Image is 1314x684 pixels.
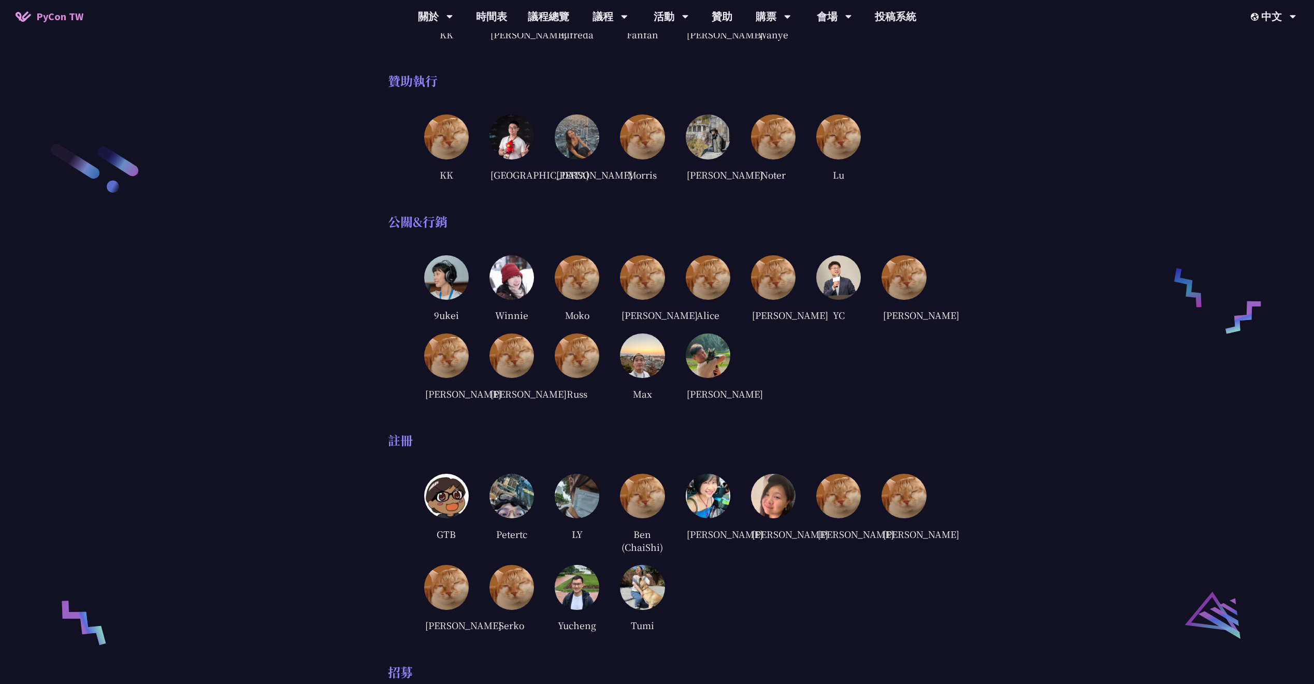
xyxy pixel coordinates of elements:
div: 招募 [388,664,927,680]
div: [PERSON_NAME] [620,308,665,323]
img: default.0dba411.jpg [620,474,665,518]
img: default.0dba411.jpg [882,255,926,300]
div: [GEOGRAPHIC_DATA] [489,167,534,183]
div: Noter [751,167,796,183]
div: Petertc [489,526,534,542]
img: default.0dba411.jpg [555,255,599,300]
div: 9ukei [424,308,469,323]
div: [PERSON_NAME] [489,386,534,401]
img: default.0dba411.jpg [424,565,469,609]
img: default.0dba411.jpg [751,255,796,300]
img: GTB.6f9827a.jpg [424,474,469,518]
div: [PERSON_NAME] [424,386,469,401]
div: Tumi [620,618,665,633]
img: default.0dba411.jpg [424,333,469,378]
div: 註冊 [388,432,927,448]
img: Lois.f7d7a6d.png [751,474,796,518]
div: Serko [489,618,534,633]
div: Moko [555,308,599,323]
div: Yucheng [555,618,599,633]
div: KK [424,167,469,183]
img: default.0dba411.jpg [489,565,534,609]
div: Wanye [751,26,796,42]
div: Winnie [489,308,534,323]
div: [PERSON_NAME] [686,26,730,42]
img: petertc.a41fe68.jpg [489,474,534,518]
img: default.0dba411.jpg [424,114,469,159]
img: default.0dba411.jpg [816,114,861,159]
img: Connie.55915c9.jpg [686,474,730,518]
img: Locale Icon [1251,13,1261,21]
img: LY.b704873.jpeg [555,474,599,518]
div: Fanfan [620,26,665,42]
div: Russ [555,386,599,401]
div: [PERSON_NAME] [882,308,926,323]
div: Ben (ChaiShi) [620,526,665,555]
div: [PERSON_NAME] [424,618,469,633]
img: default.0dba411.jpg [686,255,730,300]
img: %E5%B0%8F%E5%82%91.8e41d4d.jpg [686,114,730,159]
img: %E9%88%BA%E9%A6%A8.a36203b.jpg [424,255,469,300]
img: default.0dba411.jpg [816,474,861,518]
div: KK [424,26,469,42]
div: [PERSON_NAME] [686,526,730,542]
img: default.0dba411.jpg [489,333,534,378]
div: [PERSON_NAME] [555,167,599,183]
img: Yucheng.361bbcd.jpeg [555,565,599,609]
img: YC.a9a68de.jpg [816,255,861,300]
div: LY [555,526,599,542]
img: default.0dba411.jpg [620,114,665,159]
div: Lu [816,167,861,183]
div: [PERSON_NAME] [816,526,861,542]
img: tumi.ad5d9e4.jpg [620,565,665,609]
div: Alice [686,308,730,323]
div: 公關&行銷 [388,214,927,229]
div: [PERSON_NAME] [686,386,730,401]
img: Home icon of PyCon TW 2025 [16,11,31,22]
img: default.0dba411.jpg [751,114,796,159]
div: Elfreda [555,26,599,42]
div: [PERSON_NAME] [751,526,796,542]
img: default.0dba411.jpg [620,255,665,300]
img: default.0dba411.jpg [555,333,599,378]
a: PyCon TW [5,4,94,30]
img: Max.cf88a5b.jpg [620,333,665,378]
div: Morris [620,167,665,183]
div: [PERSON_NAME] [686,167,730,183]
div: YC [816,308,861,323]
img: default.0dba411.jpg [882,474,926,518]
img: Peter.75da15b.jpg [686,333,730,378]
span: PyCon TW [36,9,83,24]
div: [PERSON_NAME] [882,526,926,542]
img: Kazan.cb0644c.jpg [489,114,534,159]
div: GTB [424,526,469,542]
div: [PERSON_NAME] [751,308,796,323]
img: Tracy.bf8b182.jpg [555,114,599,159]
img: Winnie.0580c94.jpg [489,255,534,300]
div: [PERSON_NAME] [489,26,534,42]
div: 贊助執行 [388,73,927,89]
div: Max [620,386,665,401]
